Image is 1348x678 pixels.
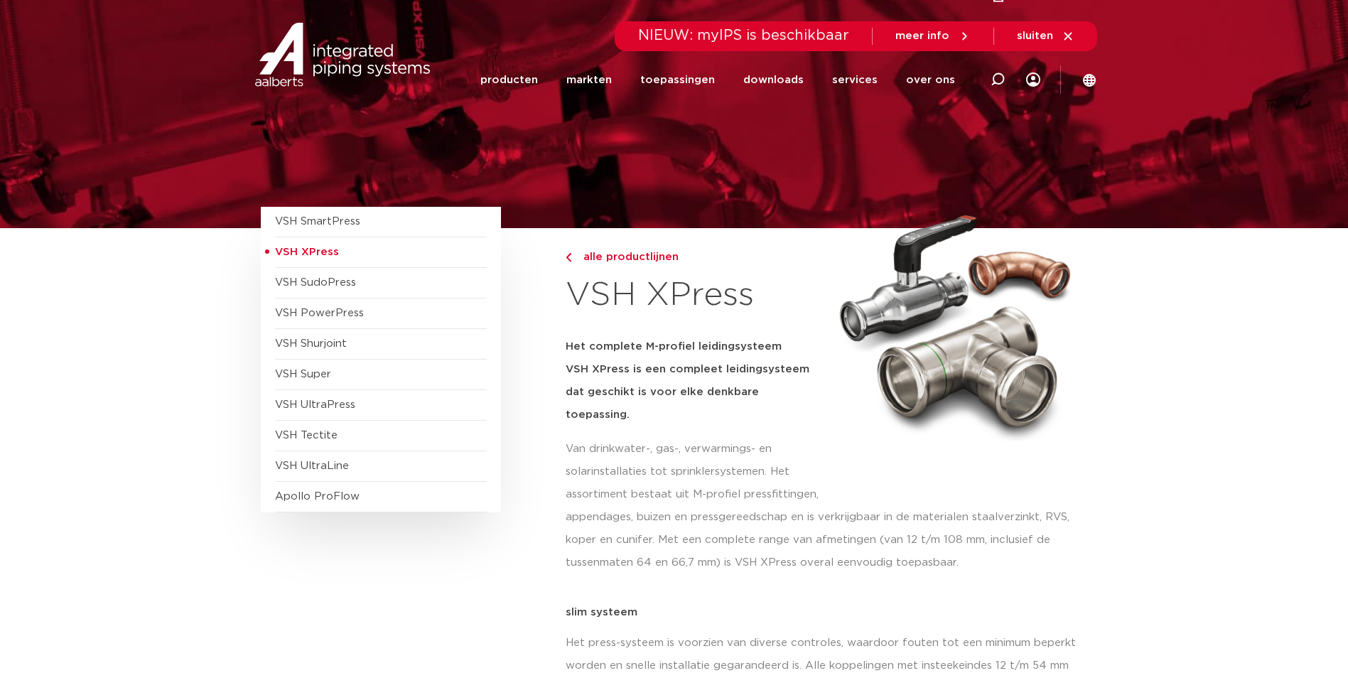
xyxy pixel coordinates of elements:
span: VSH XPress [275,247,339,257]
a: over ons [906,51,955,109]
a: VSH Tectite [275,430,338,441]
a: producten [480,51,538,109]
img: chevron-right.svg [566,253,571,262]
a: toepassingen [640,51,715,109]
p: Van drinkwater-, gas-, verwarmings- en solarinstallaties tot sprinklersystemen. Het assortiment b... [566,438,823,506]
nav: Menu [480,51,955,109]
p: slim systeem [566,607,1088,618]
span: meer info [895,31,949,41]
a: VSH UltraPress [275,399,355,410]
a: VSH Super [275,369,331,380]
a: VSH SmartPress [275,216,360,227]
span: NIEUW: myIPS is beschikbaar [638,28,849,43]
h5: Het complete M-profiel leidingsysteem VSH XPress is een compleet leidingsysteem dat geschikt is v... [566,335,823,426]
div: my IPS [1026,51,1040,109]
a: VSH Shurjoint [275,338,347,349]
a: VSH PowerPress [275,308,364,318]
span: sluiten [1017,31,1053,41]
a: Apollo ProFlow [275,491,360,502]
span: alle productlijnen [575,252,679,262]
a: sluiten [1017,30,1074,43]
a: markten [566,51,612,109]
a: services [832,51,878,109]
a: downloads [743,51,804,109]
a: alle productlijnen [566,249,823,266]
p: appendages, buizen en pressgereedschap en is verkrijgbaar in de materialen staalverzinkt, RVS, ko... [566,506,1088,574]
a: meer info [895,30,971,43]
a: VSH SudoPress [275,277,356,288]
h1: VSH XPress [566,273,823,318]
a: VSH UltraLine [275,461,349,471]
